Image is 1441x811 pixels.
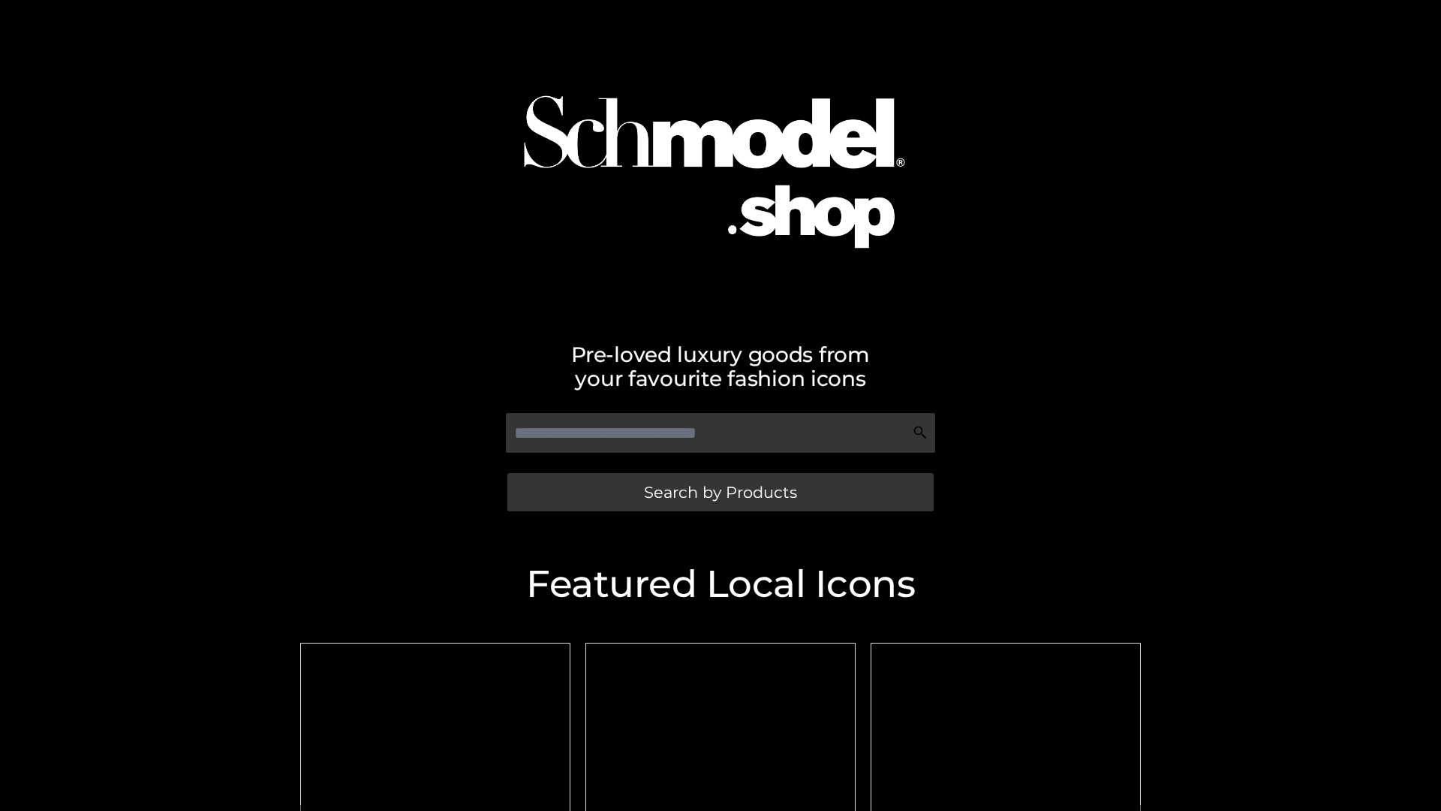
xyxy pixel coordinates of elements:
h2: Featured Local Icons​ [293,565,1148,603]
h2: Pre-loved luxury goods from your favourite fashion icons [293,342,1148,390]
a: Search by Products [507,473,934,511]
img: Search Icon [913,425,928,440]
span: Search by Products [644,484,797,500]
